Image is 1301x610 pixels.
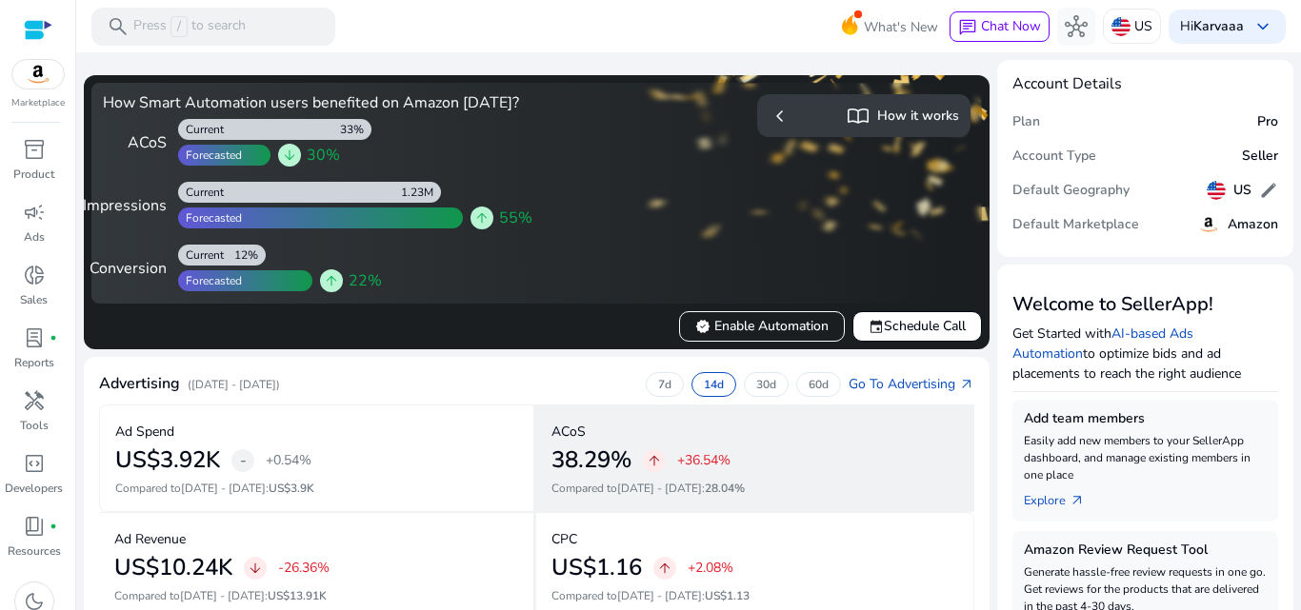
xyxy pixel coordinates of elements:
[11,96,65,110] p: Marketplace
[248,561,263,576] span: arrow_downward
[705,588,750,603] span: US$1.13
[1024,432,1268,483] p: Easily add new members to your SellerApp dashboard, and manage existing members in one place
[1024,542,1268,559] h5: Amazon Review Request Tool
[24,228,45,246] p: Ads
[103,94,529,112] h4: How Smart Automation users benefited on Amazon [DATE]?
[1228,217,1278,233] h5: Amazon
[1197,213,1220,236] img: amazon.svg
[756,377,776,392] p: 30d
[188,376,280,393] p: ([DATE] - [DATE])
[1134,10,1152,43] p: US
[12,60,64,89] img: amazon.svg
[278,561,330,575] p: -26.36%
[657,561,672,576] span: arrow_upward
[349,269,382,292] span: 22%
[1207,181,1226,200] img: us.svg
[324,273,339,288] span: arrow_upward
[8,542,61,560] p: Resources
[282,148,297,163] span: arrow_downward
[551,446,631,474] h2: 38.29%
[677,454,731,467] p: +36.54%
[23,201,46,224] span: campaign
[115,446,220,474] h2: US$3.92K
[23,264,46,286] span: donut_small
[99,375,180,393] h4: Advertising
[869,316,966,336] span: Schedule Call
[5,480,63,497] p: Developers
[340,122,371,137] div: 33%
[809,377,829,392] p: 60d
[1233,183,1251,199] h5: US
[847,105,870,128] span: import_contacts
[647,453,662,468] span: arrow_upward
[1024,483,1100,510] a: Explorearrow_outward
[695,319,711,334] span: verified
[1070,493,1085,508] span: arrow_outward
[23,515,46,538] span: book_4
[181,481,266,496] span: [DATE] - [DATE]
[114,587,518,604] p: Compared to :
[178,148,242,163] div: Forecasted
[877,108,959,125] h5: How it works
[1180,20,1244,33] p: Hi
[14,354,54,371] p: Reports
[852,311,982,342] button: eventSchedule Call
[269,481,314,496] span: US$3.9K
[695,316,829,336] span: Enable Automation
[103,257,167,280] div: Conversion
[107,15,130,38] span: search
[178,210,242,226] div: Forecasted
[1012,148,1096,165] h5: Account Type
[769,105,791,128] span: chevron_left
[401,185,441,200] div: 1.23M
[1012,75,1279,93] h4: Account Details
[1024,411,1268,427] h5: Add team members
[50,522,57,530] span: fiber_manual_record
[1012,114,1040,130] h5: Plan
[688,561,733,575] p: +2.08%
[551,529,577,549] p: CPC
[20,417,49,434] p: Tools
[178,247,224,263] div: Current
[103,194,167,217] div: Impressions
[617,588,702,603] span: [DATE] - [DATE]
[1257,114,1278,130] h5: Pro
[170,16,188,37] span: /
[474,210,490,226] span: arrow_upward
[864,10,938,44] span: What's New
[679,311,845,342] button: verifiedEnable Automation
[499,207,532,229] span: 55%
[950,11,1050,42] button: chatChat Now
[1012,324,1279,384] p: Get Started with to optimize bids and ad placements to reach the right audience
[180,588,265,603] span: [DATE] - [DATE]
[1057,8,1095,46] button: hub
[115,422,174,442] p: Ad Spend
[617,481,702,496] span: [DATE] - [DATE]
[1012,293,1279,316] h3: Welcome to SellerApp!
[240,449,247,472] span: -
[178,273,242,288] div: Forecasted
[23,326,46,349] span: lab_profile
[1242,148,1278,165] h5: Seller
[658,377,671,392] p: 7d
[268,588,327,603] span: US$13.91K
[959,377,974,392] span: arrow_outward
[23,389,46,412] span: handyman
[20,291,48,308] p: Sales
[981,17,1041,35] span: Chat Now
[1012,183,1130,199] h5: Default Geography
[114,554,232,581] h2: US$10.24K
[1012,325,1193,363] a: AI-based Ads Automation
[13,166,54,183] p: Product
[1251,15,1274,38] span: keyboard_arrow_down
[103,131,167,154] div: ACoS
[133,16,246,37] p: Press to search
[114,529,186,549] p: Ad Revenue
[1193,17,1244,35] b: Karvaaa
[115,480,518,497] p: Compared to :
[704,377,724,392] p: 14d
[307,144,340,167] span: 30%
[551,554,642,581] h2: US$1.16
[1111,17,1131,36] img: us.svg
[849,374,974,394] a: Go To Advertisingarrow_outward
